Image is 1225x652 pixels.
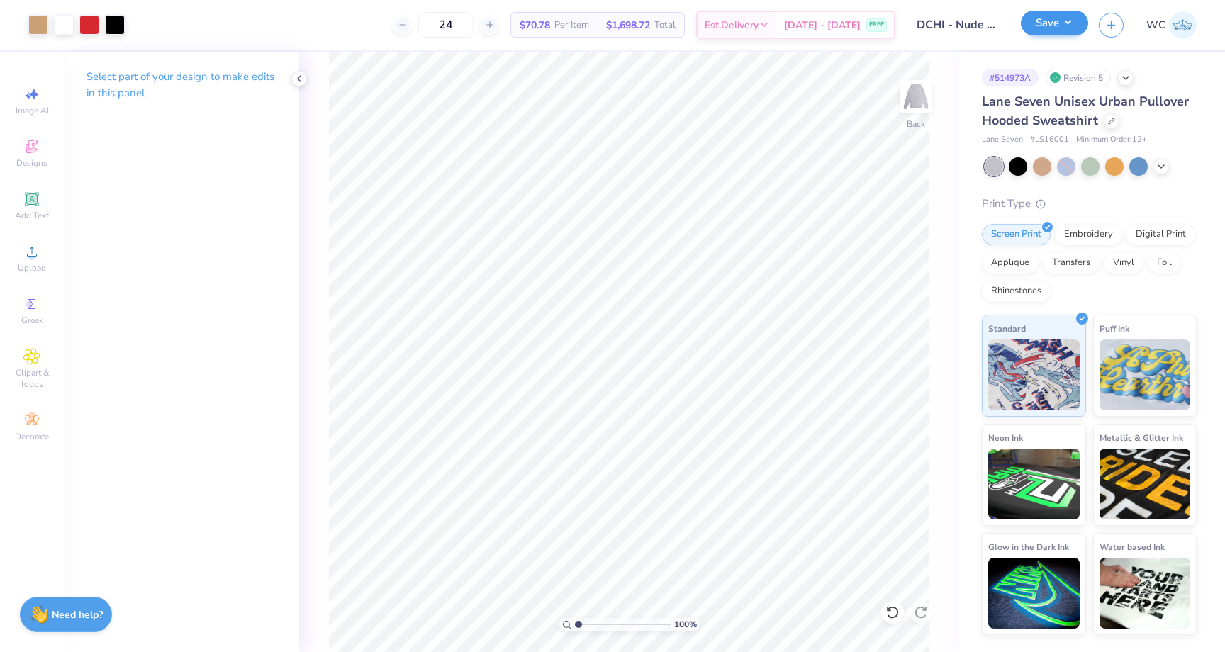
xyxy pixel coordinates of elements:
div: Screen Print [982,224,1051,245]
img: Back [902,82,930,111]
span: Lane Seven Unisex Urban Pullover Hooded Sweatshirt [982,93,1189,129]
div: Embroidery [1055,224,1122,245]
p: Select part of your design to make edits in this panel [86,69,276,101]
a: WC [1146,11,1197,39]
img: Neon Ink [988,449,1080,519]
span: Upload [18,262,46,274]
img: Water based Ink [1100,558,1191,629]
span: Minimum Order: 12 + [1076,134,1147,146]
span: $70.78 [520,18,550,33]
span: [DATE] - [DATE] [784,18,861,33]
span: Puff Ink [1100,321,1129,336]
span: # LS16001 [1030,134,1069,146]
span: Image AI [16,105,49,116]
span: Metallic & Glitter Ink [1100,430,1183,445]
span: 100 % [674,618,697,631]
input: Untitled Design [906,11,1010,39]
span: Add Text [15,210,49,221]
span: WC [1146,17,1165,33]
div: Back [907,118,925,130]
span: Lane Seven [982,134,1023,146]
img: Standard [988,339,1080,410]
span: Water based Ink [1100,539,1165,554]
div: Vinyl [1104,252,1143,274]
div: Applique [982,252,1039,274]
span: Glow in the Dark Ink [988,539,1069,554]
span: Decorate [15,431,49,442]
div: # 514973A [982,69,1039,86]
div: Print Type [982,196,1197,212]
span: $1,698.72 [606,18,650,33]
img: Glow in the Dark Ink [988,558,1080,629]
div: Foil [1148,252,1181,274]
span: Standard [988,321,1026,336]
strong: Need help? [52,608,103,622]
button: Save [1021,11,1088,35]
img: Puff Ink [1100,339,1191,410]
span: Clipart & logos [7,367,57,390]
span: FREE [869,20,884,30]
div: Revision 5 [1046,69,1111,86]
span: Per Item [554,18,589,33]
span: Designs [16,157,47,169]
div: Transfers [1043,252,1100,274]
span: Greek [21,315,43,326]
span: Total [654,18,676,33]
img: Wesley Chan [1169,11,1197,39]
img: Metallic & Glitter Ink [1100,449,1191,519]
div: Digital Print [1126,224,1195,245]
div: Rhinestones [982,281,1051,302]
span: Est. Delivery [705,18,759,33]
input: – – [418,12,474,38]
span: Neon Ink [988,430,1023,445]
